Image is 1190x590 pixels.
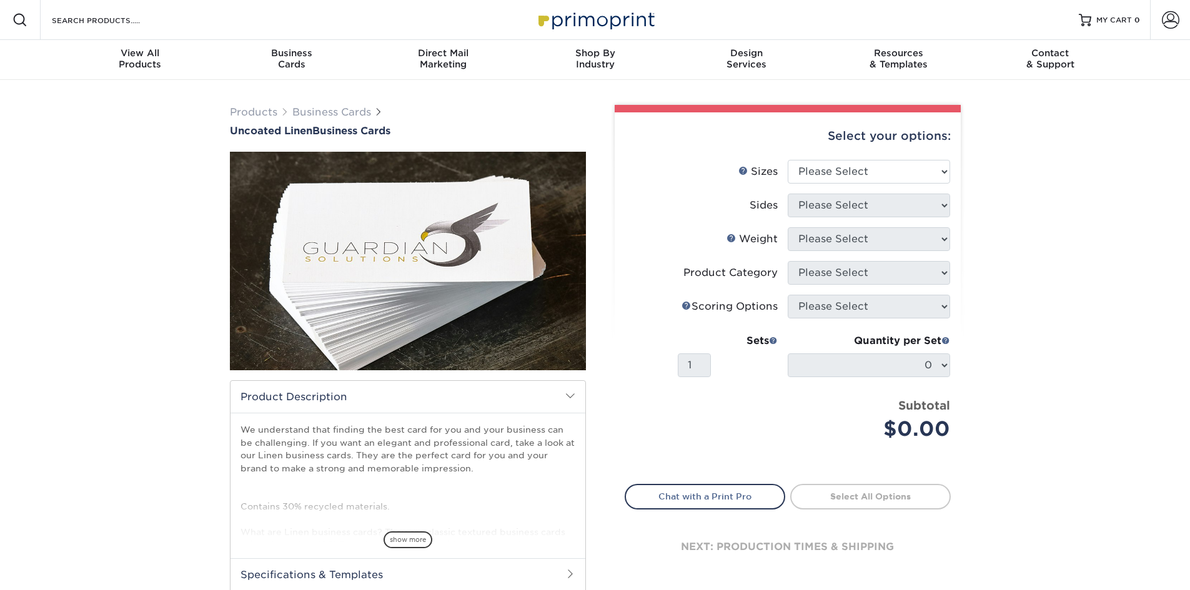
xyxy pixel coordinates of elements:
input: SEARCH PRODUCTS..... [51,12,172,27]
img: Uncoated Linen 01 [230,83,586,439]
span: View All [64,47,216,59]
div: Scoring Options [682,299,778,314]
a: Products [230,106,277,118]
span: show more [384,531,432,548]
div: Product Category [683,265,778,280]
span: Contact [974,47,1126,59]
div: & Templates [823,47,974,70]
div: next: production times & shipping [625,509,951,584]
div: Products [64,47,216,70]
div: Weight [726,232,778,247]
a: Direct MailMarketing [367,40,519,80]
a: Uncoated LinenBusiness Cards [230,125,586,137]
span: Resources [823,47,974,59]
a: Resources& Templates [823,40,974,80]
h2: Product Description [231,381,585,413]
img: Primoprint [533,6,658,33]
div: Sides [750,198,778,213]
div: Services [671,47,823,70]
strong: Subtotal [898,398,950,412]
a: Shop ByIndustry [519,40,671,80]
div: Cards [216,47,367,70]
span: Business [216,47,367,59]
div: Industry [519,47,671,70]
span: 0 [1134,16,1140,24]
div: Sizes [738,164,778,179]
div: $0.00 [797,414,950,444]
div: Select your options: [625,112,951,160]
h1: Business Cards [230,125,586,137]
div: Sets [678,333,778,348]
span: Uncoated Linen [230,125,312,137]
span: Direct Mail [367,47,519,59]
span: Shop By [519,47,671,59]
a: BusinessCards [216,40,367,80]
a: Select All Options [790,484,951,509]
a: DesignServices [671,40,823,80]
div: & Support [974,47,1126,70]
div: Marketing [367,47,519,70]
a: Business Cards [292,106,371,118]
span: Design [671,47,823,59]
a: Contact& Support [974,40,1126,80]
div: Quantity per Set [788,333,950,348]
span: MY CART [1096,15,1132,26]
a: View AllProducts [64,40,216,80]
a: Chat with a Print Pro [625,484,785,509]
